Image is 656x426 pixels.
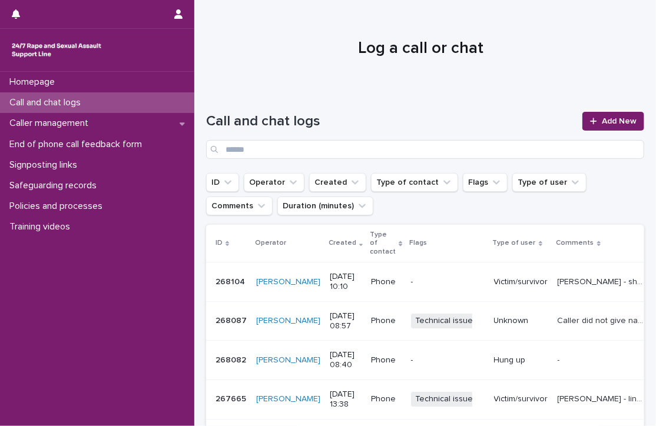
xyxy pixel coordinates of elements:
p: [DATE] 08:40 [330,350,362,370]
p: [DATE] 13:38 [330,390,362,410]
input: Search [206,140,644,159]
p: 267665 [216,392,249,404]
p: Phone [371,394,401,404]
p: Phone [371,355,401,365]
p: Comments [556,237,594,249]
p: [DATE] 10:10 [330,272,362,292]
a: [PERSON_NAME] [256,316,320,326]
p: Policies and processes [5,201,112,212]
button: Created [309,173,366,192]
p: 268082 [216,353,249,365]
span: Technical issue - other [411,314,506,328]
a: [PERSON_NAME] [256,277,320,287]
p: - [411,277,485,287]
p: - [411,355,485,365]
p: - [558,353,562,365]
p: Type of contact [370,228,396,258]
p: 268087 [216,314,249,326]
h1: Log a call or chat [206,39,635,59]
p: [DATE] 08:57 [330,311,362,331]
p: Training videos [5,221,79,232]
p: Phone [371,316,401,326]
p: End of phone call feedback form [5,139,151,150]
button: Duration (minutes) [277,197,373,215]
p: Hung up [494,355,548,365]
button: Type of user [512,173,587,192]
p: Operator [255,237,286,249]
a: [PERSON_NAME] [256,355,320,365]
p: ID [216,237,223,249]
p: Unknown [494,316,548,326]
p: Phone [371,277,401,287]
p: Flags [410,237,428,249]
p: Caller management [5,118,98,129]
span: Add New [602,117,637,125]
p: Homepage [5,76,64,88]
p: Victim/survivor [494,394,548,404]
button: Type of contact [371,173,458,192]
p: Created [329,237,356,249]
a: Add New [582,112,644,131]
button: Operator [244,173,304,192]
p: Caller did not give name. Line was very distorted and I couldn't hear the caller. When I communic... [558,314,648,326]
img: rhQMoQhaT3yELyF149Cw [9,38,104,62]
button: ID [206,173,239,192]
p: Signposting links [5,159,87,171]
button: Comments [206,197,273,215]
p: Call and chat logs [5,97,90,108]
a: [PERSON_NAME] [256,394,320,404]
p: Safeguarding records [5,180,106,191]
p: Victim/survivor [494,277,548,287]
p: 268104 [216,275,247,287]
p: Sarah - line was very bad, cutting in and out. Started to talk about moving house and financial d... [558,392,648,404]
span: Technical issue - other [411,392,506,407]
p: Type of user [493,237,536,249]
h1: Call and chat logs [206,113,575,130]
p: Rachel - shared she experienced FGM and forced abortion at age 14 from a group of men who filmed ... [558,275,648,287]
button: Flags [463,173,508,192]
